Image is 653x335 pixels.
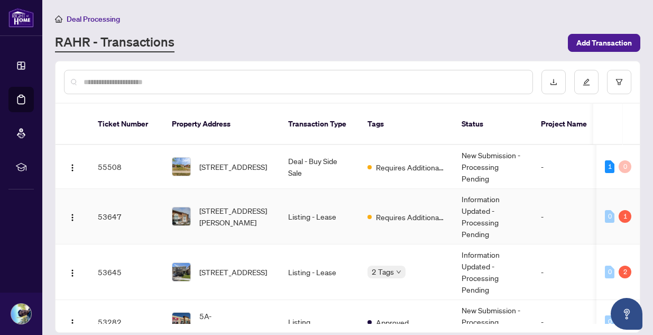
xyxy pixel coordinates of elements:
[64,208,81,225] button: Logo
[532,189,596,245] td: -
[199,205,271,228] span: [STREET_ADDRESS][PERSON_NAME]
[605,266,614,278] div: 0
[280,245,359,300] td: Listing - Lease
[550,78,557,86] span: download
[89,104,163,145] th: Ticket Number
[68,319,77,327] img: Logo
[453,189,532,245] td: Information Updated - Processing Pending
[68,269,77,277] img: Logo
[453,145,532,189] td: New Submission - Processing Pending
[55,15,62,23] span: home
[64,158,81,175] button: Logo
[280,104,359,145] th: Transaction Type
[280,145,359,189] td: Deal - Buy Side Sale
[576,34,632,51] span: Add Transaction
[453,104,532,145] th: Status
[619,266,631,278] div: 2
[163,104,280,145] th: Property Address
[453,245,532,300] td: Information Updated - Processing Pending
[199,310,271,333] span: 5A-[STREET_ADDRESS][PERSON_NAME]
[11,304,31,324] img: Profile Icon
[280,189,359,245] td: Listing - Lease
[376,316,409,328] span: Approved
[541,70,566,94] button: download
[68,164,77,172] img: Logo
[359,104,453,145] th: Tags
[574,70,599,94] button: edit
[172,313,190,331] img: thumbnail-img
[89,145,163,189] td: 55508
[172,158,190,176] img: thumbnail-img
[376,161,445,173] span: Requires Additional Docs
[615,78,623,86] span: filter
[605,210,614,223] div: 0
[532,104,596,145] th: Project Name
[55,33,174,52] a: RAHR - Transactions
[8,8,34,28] img: logo
[619,160,631,173] div: 0
[611,298,642,330] button: Open asap
[68,213,77,222] img: Logo
[64,313,81,330] button: Logo
[89,245,163,300] td: 53645
[607,70,631,94] button: filter
[532,145,596,189] td: -
[605,315,614,328] div: 0
[376,211,445,223] span: Requires Additional Docs
[199,161,267,173] span: [STREET_ADDRESS]
[172,207,190,225] img: thumbnail-img
[583,78,590,86] span: edit
[619,210,631,223] div: 1
[89,189,163,245] td: 53647
[605,160,614,173] div: 1
[199,266,267,278] span: [STREET_ADDRESS]
[64,264,81,280] button: Logo
[67,14,120,24] span: Deal Processing
[372,266,394,278] span: 2 Tags
[568,34,640,52] button: Add Transaction
[172,263,190,281] img: thumbnail-img
[396,269,401,275] span: down
[532,245,596,300] td: -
